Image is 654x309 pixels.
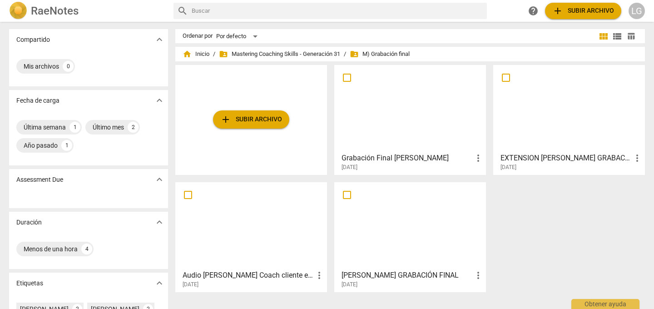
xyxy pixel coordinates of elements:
button: Mostrar más [153,276,166,290]
span: Mastering Coaching Skills - Generación 31 [219,50,340,59]
a: Obtener ayuda [525,3,541,19]
span: M) Grabación final [350,50,410,59]
span: Inicio [183,50,209,59]
button: Subir [545,3,621,19]
div: 0 [63,61,74,72]
button: Lista [610,30,624,43]
span: / [213,51,215,58]
span: [DATE] [500,164,516,171]
div: Obtener ayuda [571,299,639,309]
span: more_vert [314,270,325,281]
div: 1 [69,122,80,133]
span: help [528,5,539,16]
div: Por defecto [216,29,261,44]
span: view_list [612,31,623,42]
span: Subir archivo [220,114,282,125]
button: Tabla [624,30,638,43]
a: Grabación Final [PERSON_NAME][DATE] [337,68,483,171]
span: more_vert [473,270,484,281]
span: table_chart [627,32,635,40]
span: folder_shared [350,50,359,59]
h3: Audio Roxana Guerrero Coach cliente externo Lyli [183,270,314,281]
button: Mostrar más [153,215,166,229]
h3: EXTENSION FRANCO CABRINO GRABACIÓN FINAL [500,153,632,164]
a: [PERSON_NAME] GRABACIÓN FINAL[DATE] [337,185,483,288]
span: [DATE] [342,281,357,289]
span: [DATE] [342,164,357,171]
div: Menos de una hora [24,244,78,254]
p: Fecha de carga [16,96,59,105]
button: Mostrar más [153,94,166,107]
h3: Grabación Final Roxana Guerrero [342,153,473,164]
span: view_module [598,31,609,42]
button: LG [629,3,645,19]
h2: RaeNotes [31,5,79,17]
span: add [220,114,231,125]
span: expand_more [154,278,165,289]
button: Subir [213,110,289,129]
a: EXTENSION [PERSON_NAME] GRABACIÓN FINAL[DATE] [496,68,642,171]
input: Buscar [192,4,483,18]
span: expand_more [154,174,165,185]
span: home [183,50,192,59]
span: Subir archivo [552,5,614,16]
div: Año pasado [24,141,58,150]
span: expand_more [154,217,165,228]
div: Última semana [24,123,66,132]
button: Mostrar más [153,33,166,46]
img: Logo [9,2,27,20]
p: Duración [16,218,42,227]
p: Etiquetas [16,279,43,288]
span: search [177,5,188,16]
span: folder_shared [219,50,228,59]
div: 4 [81,244,92,254]
button: Mostrar más [153,173,166,186]
a: Audio [PERSON_NAME] Coach cliente externo [PERSON_NAME][DATE] [178,185,324,288]
span: [DATE] [183,281,198,289]
div: 1 [61,140,72,151]
span: more_vert [632,153,643,164]
div: Ordenar por [183,33,213,40]
span: add [552,5,563,16]
a: LogoRaeNotes [9,2,166,20]
div: Mis archivos [24,62,59,71]
p: Compartido [16,35,50,45]
span: expand_more [154,95,165,106]
div: Último mes [93,123,124,132]
div: 2 [128,122,139,133]
h3: FRANCO CABRINO GRABACIÓN FINAL [342,270,473,281]
button: Cuadrícula [597,30,610,43]
span: / [344,51,346,58]
span: expand_more [154,34,165,45]
p: Assessment Due [16,175,63,184]
span: more_vert [473,153,484,164]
